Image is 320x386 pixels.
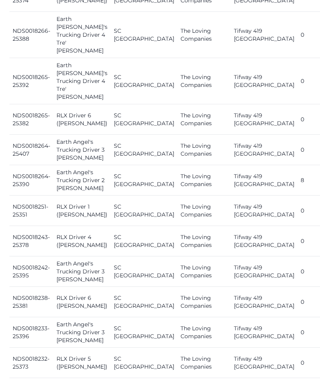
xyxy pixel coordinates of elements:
td: RLX Driver 5 ([PERSON_NAME]) [53,348,111,378]
td: Earth [PERSON_NAME]'s Trucking Driver 4 Tre' [PERSON_NAME] [53,58,111,105]
td: SC [GEOGRAPHIC_DATA] [111,257,177,287]
td: NDS0018264-25390 [9,166,53,196]
td: SC [GEOGRAPHIC_DATA] [111,226,177,257]
td: NDS0018251-25351 [9,196,53,226]
td: Tifway 419 [GEOGRAPHIC_DATA] [231,105,297,135]
td: The Loving Companies [177,166,231,196]
td: RLX Driver 1 ([PERSON_NAME]) [53,196,111,226]
td: RLX Driver 6 ([PERSON_NAME]) [53,287,111,318]
td: The Loving Companies [177,12,231,58]
td: SC [GEOGRAPHIC_DATA] [111,196,177,226]
td: Tifway 419 [GEOGRAPHIC_DATA] [231,166,297,196]
td: Tifway 419 [GEOGRAPHIC_DATA] [231,257,297,287]
td: Tifway 419 [GEOGRAPHIC_DATA] [231,12,297,58]
td: NDS0018233-25396 [9,318,53,348]
td: SC [GEOGRAPHIC_DATA] [111,105,177,135]
td: Tifway 419 [GEOGRAPHIC_DATA] [231,348,297,378]
td: Tifway 419 [GEOGRAPHIC_DATA] [231,196,297,226]
td: NDS0018265-25392 [9,58,53,105]
td: Tifway 419 [GEOGRAPHIC_DATA] [231,287,297,318]
td: RLX Driver 4 ([PERSON_NAME]) [53,226,111,257]
td: Tifway 419 [GEOGRAPHIC_DATA] [231,318,297,348]
td: SC [GEOGRAPHIC_DATA] [111,287,177,318]
td: Tifway 419 [GEOGRAPHIC_DATA] [231,226,297,257]
td: The Loving Companies [177,226,231,257]
td: RLX Driver 6 ([PERSON_NAME]) [53,105,111,135]
td: The Loving Companies [177,287,231,318]
td: Earth [PERSON_NAME]'s Trucking Driver 4 Tre' [PERSON_NAME] [53,12,111,58]
td: Earth Angel's Trucking Driver 2 [PERSON_NAME] [53,166,111,196]
td: The Loving Companies [177,105,231,135]
td: SC [GEOGRAPHIC_DATA] [111,58,177,105]
td: The Loving Companies [177,135,231,166]
td: SC [GEOGRAPHIC_DATA] [111,348,177,378]
td: The Loving Companies [177,196,231,226]
td: NDS0018242-25395 [9,257,53,287]
td: SC [GEOGRAPHIC_DATA] [111,166,177,196]
td: NDS0018238-25381 [9,287,53,318]
td: The Loving Companies [177,348,231,378]
td: Tifway 419 [GEOGRAPHIC_DATA] [231,58,297,105]
td: Earth Angel's Trucking Driver 3 [PERSON_NAME] [53,257,111,287]
td: SC [GEOGRAPHIC_DATA] [111,318,177,348]
td: The Loving Companies [177,257,231,287]
td: Earth Angel's Trucking Driver 3 [PERSON_NAME] [53,318,111,348]
td: NDS0018264-25407 [9,135,53,166]
td: Tifway 419 [GEOGRAPHIC_DATA] [231,135,297,166]
td: SC [GEOGRAPHIC_DATA] [111,12,177,58]
td: NDS0018265-25382 [9,105,53,135]
td: NDS0018266-25388 [9,12,53,58]
td: NDS0018232-25373 [9,348,53,378]
td: NDS0018243-25378 [9,226,53,257]
td: SC [GEOGRAPHIC_DATA] [111,135,177,166]
td: Earth Angel's Trucking Driver 3 [PERSON_NAME] [53,135,111,166]
td: The Loving Companies [177,318,231,348]
td: The Loving Companies [177,58,231,105]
